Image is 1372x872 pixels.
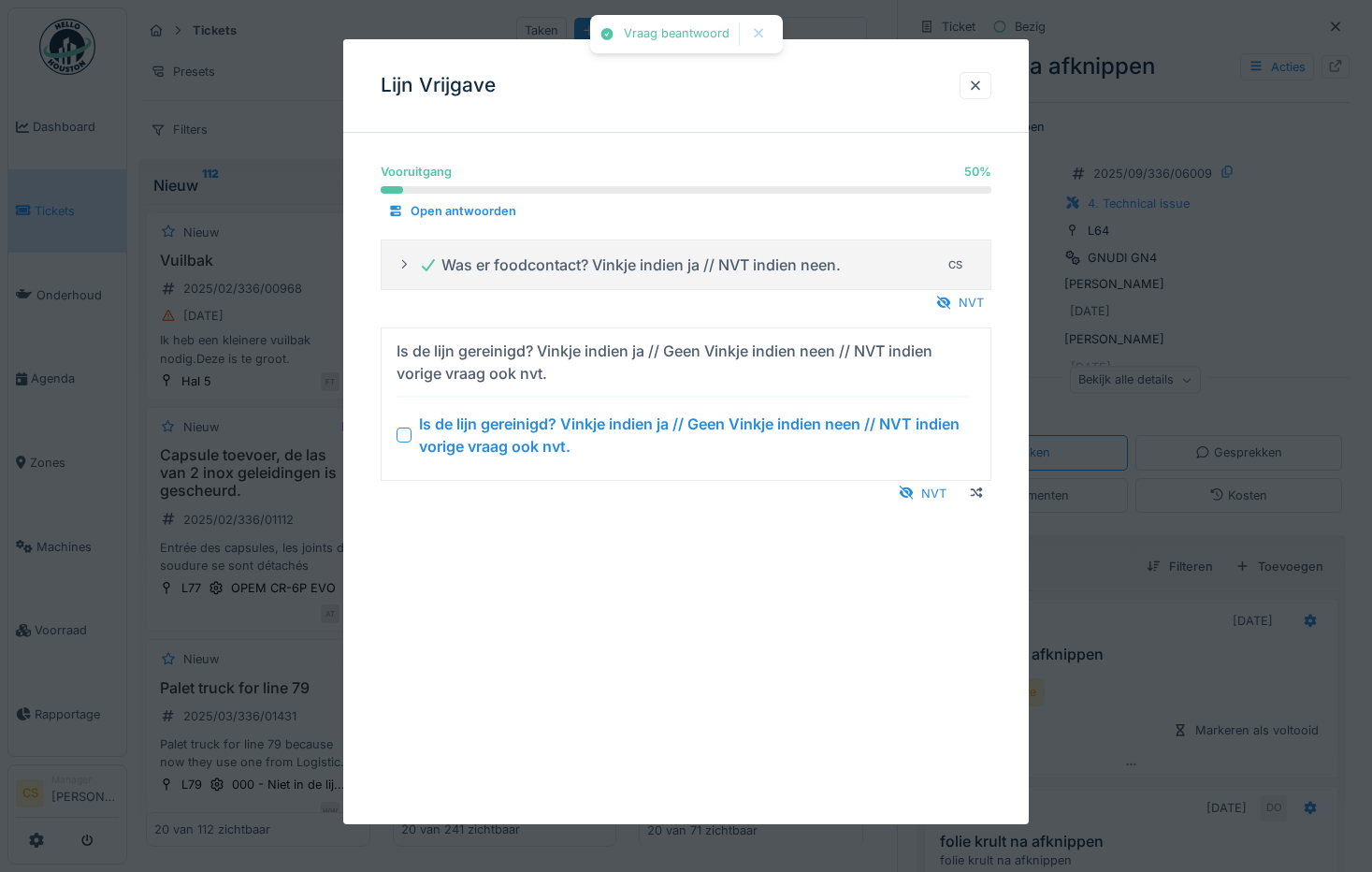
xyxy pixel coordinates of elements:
div: Is de lijn gereinigd? Vinkje indien ja // Geen Vinkje indien neen // NVT indien vorige vraag ook ... [419,412,969,457]
div: Vraag beantwoord [624,26,729,42]
div: NVT [929,290,991,315]
div: Open antwoorden [381,198,524,224]
div: Vooruitgang [381,163,452,181]
div: Is de lijn gereinigd? Vinkje indien ja // Geen Vinkje indien neen // NVT indien vorige vraag ook ... [397,339,961,384]
progress: 50 % [381,186,992,194]
div: NVT [891,480,954,505]
div: CS [942,252,968,278]
div: Was er foodcontact? Vinkje indien ja // NVT indien neen. [419,254,841,276]
summary: Was er foodcontact? Vinkje indien ja // NVT indien neen.CS [389,248,984,283]
h3: Lijn Vrijgave [381,74,496,97]
summary: Is de lijn gereinigd? Vinkje indien ja // Geen Vinkje indien neen // NVT indien vorige vraag ook ... [389,335,984,472]
div: 50 % [964,163,991,181]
